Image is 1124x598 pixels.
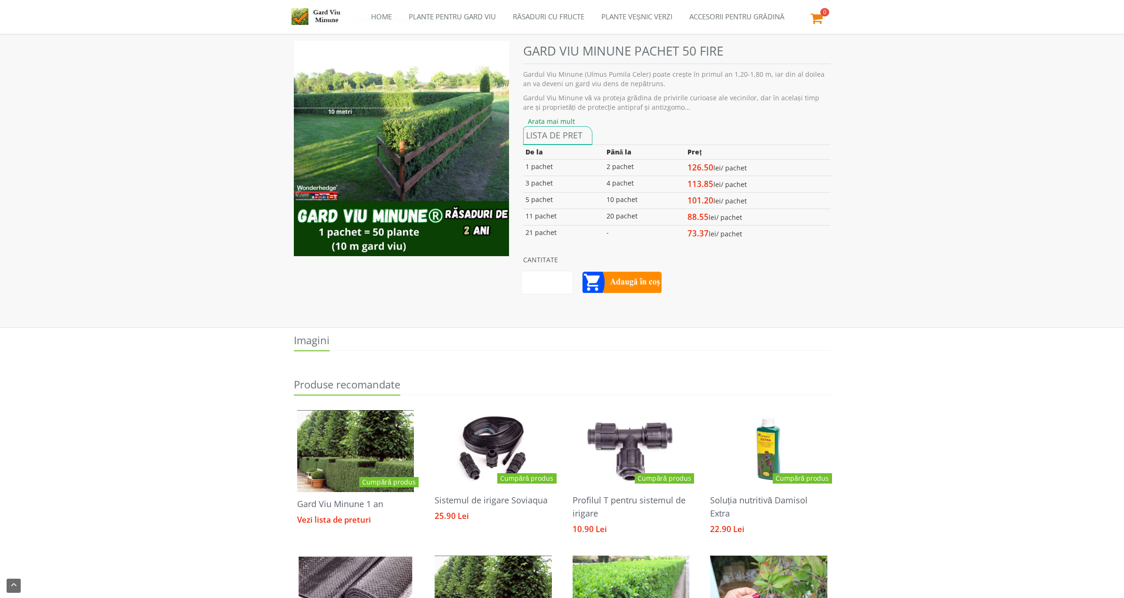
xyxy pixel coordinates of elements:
a: Lista de pret [523,126,592,145]
a: Soluția nutritivă Damisol Extra [710,494,808,519]
a: Cumpără produs [359,477,419,487]
span: 126.50 [687,162,713,173]
td: lei/ pachet [685,193,830,209]
a: Gard Viu Minune 1 an [297,498,383,509]
th: De la [523,145,604,160]
p: Gardul Viu Minune (Ulmus Pumila Celer) poate crește în primul an 1,20-1,80 m, iar din al doilea a... [523,70,831,89]
a: Profilul T pentru sistemul de irigare [573,494,686,519]
span: 73.37 [687,228,709,239]
span: 101.20 [687,195,713,206]
td: 20 pachet [604,209,685,226]
td: 2 pachet [604,160,685,176]
a: Cumpără produs [773,473,832,484]
span: 10.90 Lei [573,524,607,534]
h2: Gard Viu Minune pachet 50 fire [523,43,723,59]
td: lei/ pachet [685,226,830,242]
td: - [604,226,685,242]
h3: Cantitate [523,253,831,266]
a: Arata mai mult [528,117,575,126]
img: Sistemul de irigare Soviaqua [435,410,552,488]
img: Gard Viu Minune 1 an [297,410,414,492]
td: 10 pachet [604,193,685,209]
span: 113.85 [687,178,713,189]
button: Adaugă în coș [582,272,662,293]
span: 22.90 Lei [710,524,744,534]
td: 11 pachet [523,209,604,226]
span: 25.90 Lei [435,510,469,521]
td: 21 pachet [523,226,604,242]
a: Cumpără produs [497,473,557,484]
td: lei/ pachet [685,176,830,193]
img: Profilul T pentru sistemul de irigare [573,410,690,488]
td: 4 pachet [604,176,685,193]
span: 88.55 [687,211,709,222]
span: 0 [820,8,829,16]
td: 5 pachet [523,193,604,209]
p: Gardul Viu Minune vă va proteja grădina de privirile curioase ale vecinilor, dar în același timp ... [523,93,831,112]
img: Gard Viu Minune pachet 50 fire [294,41,509,257]
td: 1 pachet [523,160,604,176]
td: 3 pachet [523,176,604,193]
img: Soluția nutritivă Damisol Extra [710,410,827,488]
a: Sistemul de irigare Soviaqua [435,494,548,506]
th: Preț [685,145,830,160]
a: Cumpără produs [635,473,694,484]
span: Vezi lista de preturi [297,514,371,525]
td: lei/ pachet [685,160,830,176]
th: Până la [604,145,685,160]
img: Logo [291,8,347,25]
h2: Produse recomandate [294,377,400,396]
h2: Imagini [294,332,330,351]
td: lei/ pachet [685,209,830,226]
a: Vezi lista de preturi [297,516,371,525]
